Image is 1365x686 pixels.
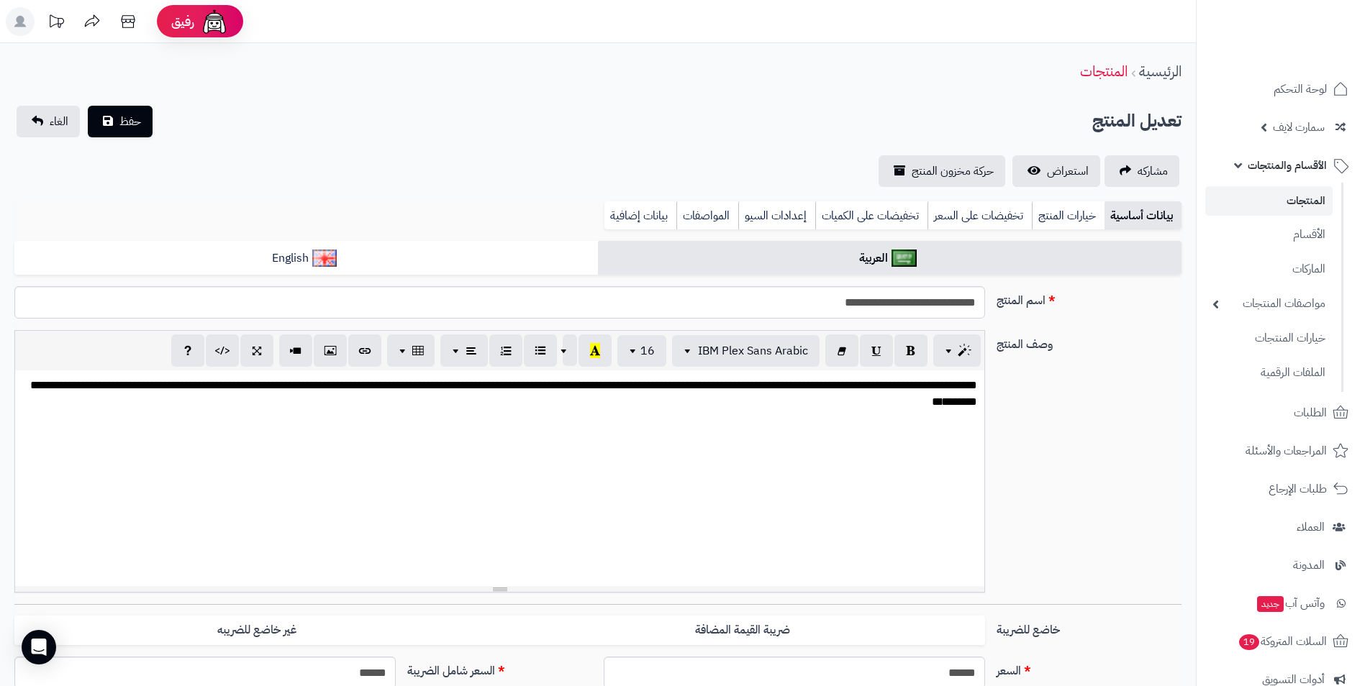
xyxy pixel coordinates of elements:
[1205,219,1333,250] a: الأقسام
[88,106,153,137] button: حفظ
[1293,555,1325,575] span: المدونة
[1138,163,1168,180] span: مشاركه
[617,335,666,367] button: 16
[1032,201,1105,230] a: خيارات المنتج
[1205,434,1356,468] a: المراجعات والأسئلة
[1205,395,1356,430] a: الطلبات
[312,250,337,267] img: English
[1205,72,1356,106] a: لوحة التحكم
[1105,201,1182,230] a: بيانات أساسية
[14,616,499,645] label: غير خاضع للضريبه
[500,616,985,645] label: ضريبة القيمة المضافة
[991,616,1187,639] label: خاضع للضريبة
[1012,155,1100,187] a: استعراض
[912,163,994,180] span: حركة مخزون المنتج
[1297,517,1325,537] span: العملاء
[991,330,1187,353] label: وصف المنتج
[1092,106,1182,136] h2: تعديل المنتج
[1238,631,1327,651] span: السلات المتروكة
[17,106,80,137] a: الغاء
[892,250,917,267] img: العربية
[598,241,1182,276] a: العربية
[676,201,738,230] a: المواصفات
[1205,586,1356,621] a: وآتس آبجديد
[672,335,820,367] button: IBM Plex Sans Arabic
[1205,624,1356,659] a: السلات المتروكة19
[815,201,928,230] a: تخفيضات على الكميات
[991,286,1187,309] label: اسم المنتج
[38,7,74,40] a: تحديثات المنصة
[738,201,815,230] a: إعدادات السيو
[698,342,808,360] span: IBM Plex Sans Arabic
[50,113,68,130] span: الغاء
[22,630,56,664] div: Open Intercom Messenger
[1248,155,1327,175] span: الأقسام والمنتجات
[1139,60,1182,82] a: الرئيسية
[171,13,194,30] span: رفيق
[1246,441,1327,461] span: المراجعات والأسئلة
[640,342,655,360] span: 16
[991,657,1187,680] label: السعر
[1294,403,1327,423] span: الطلبات
[1205,186,1333,216] a: المنتجات
[1205,254,1333,285] a: الماركات
[119,113,141,130] span: حفظ
[1205,510,1356,544] a: العملاء
[879,155,1005,187] a: حركة مخزون المنتج
[1256,593,1325,613] span: وآتس آب
[604,201,676,230] a: بيانات إضافية
[1239,634,1259,650] span: 19
[1205,323,1333,354] a: خيارات المنتجات
[1047,163,1089,180] span: استعراض
[1274,79,1327,99] span: لوحة التحكم
[1205,548,1356,582] a: المدونة
[1205,357,1333,388] a: الملفات الرقمية
[1273,117,1325,137] span: سمارت لايف
[14,241,598,276] a: English
[1105,155,1179,187] a: مشاركه
[1080,60,1128,82] a: المنتجات
[1257,596,1284,612] span: جديد
[928,201,1032,230] a: تخفيضات على السعر
[1269,479,1327,499] span: طلبات الإرجاع
[200,7,229,36] img: ai-face.png
[1205,472,1356,506] a: طلبات الإرجاع
[402,657,598,680] label: السعر شامل الضريبة
[1205,288,1333,319] a: مواصفات المنتجات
